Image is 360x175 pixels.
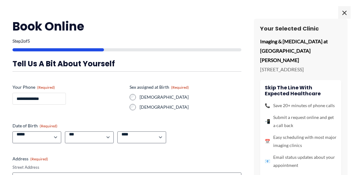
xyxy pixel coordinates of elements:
legend: Address [12,156,48,162]
label: Your Phone [12,84,125,90]
p: [STREET_ADDRESS] [260,65,341,74]
h2: Book Online [12,19,241,34]
span: × [338,6,351,19]
span: 📅 [265,137,270,145]
label: [DEMOGRAPHIC_DATA] [140,104,242,110]
li: Easy scheduling with most major imaging clinics [265,133,337,149]
span: 📞 [265,102,270,110]
span: (Required) [37,85,55,90]
legend: Sex assigned at Birth [130,84,189,90]
h4: Skip the line with Expected Healthcare [265,85,337,97]
p: Step of [12,39,241,43]
span: (Required) [40,124,57,128]
span: 📧 [265,157,270,165]
span: 2 [21,38,23,44]
span: 📲 [265,117,270,125]
li: Email status updates about your appointment [265,153,337,169]
label: Street Address [12,164,241,170]
label: [DEMOGRAPHIC_DATA] [140,94,242,100]
li: Submit a request online and get a call back [265,113,337,130]
legend: Date of Birth [12,123,57,129]
span: (Required) [30,157,48,161]
h3: Your Selected Clinic [260,25,341,32]
li: Save 20+ minutes of phone calls [265,102,337,110]
span: 5 [27,38,30,44]
span: (Required) [171,85,189,90]
p: Imaging & [MEDICAL_DATA] at [GEOGRAPHIC_DATA][PERSON_NAME] [260,37,341,64]
h3: Tell us a bit about yourself [12,59,241,69]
